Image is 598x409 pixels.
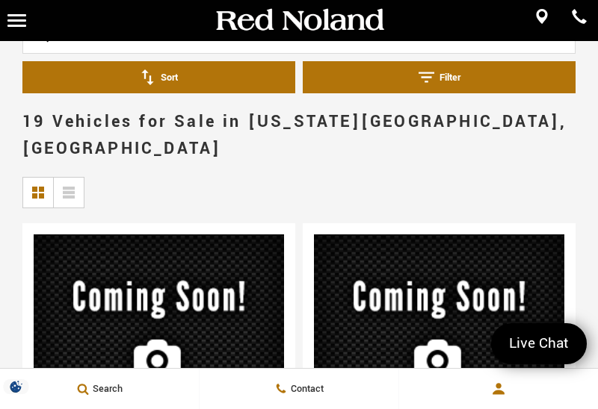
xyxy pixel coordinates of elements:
a: Red Noland Auto Group [213,13,385,27]
button: Filter [303,61,576,93]
button: Open user profile menu [399,370,598,408]
span: Contact [287,382,324,396]
span: 19 Vehicles for Sale in [US_STATE][GEOGRAPHIC_DATA], [GEOGRAPHIC_DATA] [22,110,567,160]
img: Red Noland Auto Group [213,7,385,34]
a: Live Chat [491,323,587,364]
button: Sort [22,61,295,93]
span: Live Chat [502,334,576,354]
span: Search [89,382,123,396]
